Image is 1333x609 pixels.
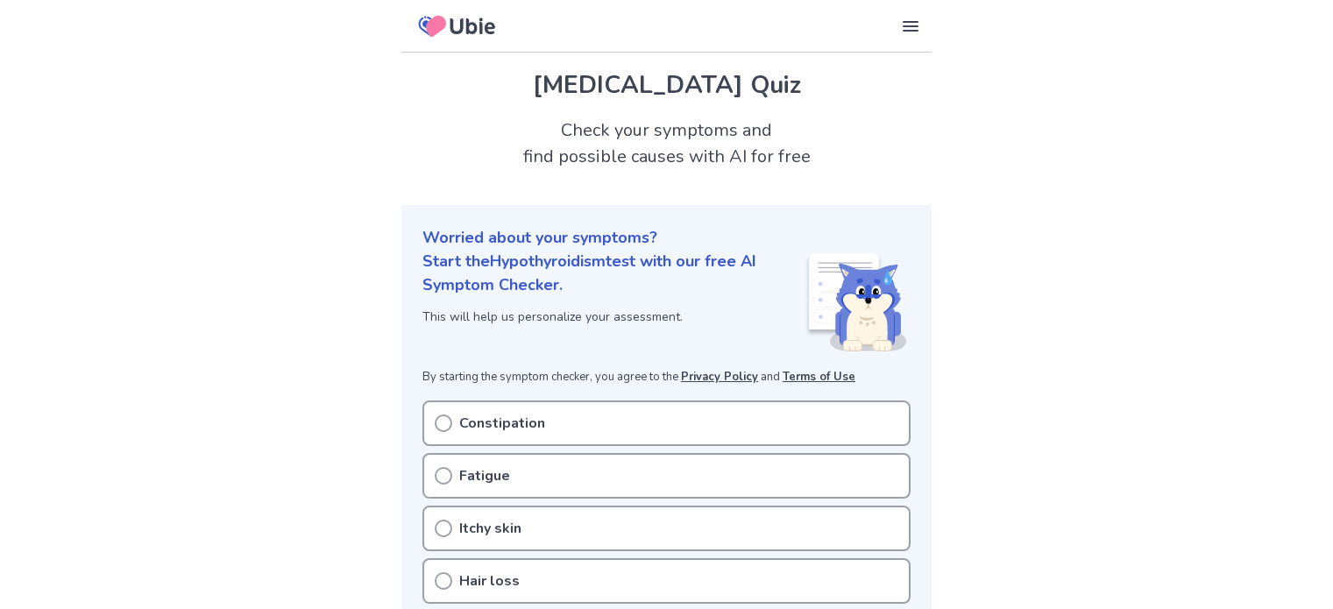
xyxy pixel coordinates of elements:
p: By starting the symptom checker, you agree to the and [422,369,911,386]
h2: Check your symptoms and find possible causes with AI for free [401,117,932,170]
a: Terms of Use [783,369,855,385]
h1: [MEDICAL_DATA] Quiz [422,67,911,103]
p: Start the Hypothyroidism test with our free AI Symptom Checker. [422,250,805,297]
img: Shiba [805,253,907,351]
p: Itchy skin [459,518,521,539]
p: Worried about your symptoms? [422,226,911,250]
p: Fatigue [459,465,510,486]
p: Constipation [459,413,545,434]
p: This will help us personalize your assessment. [422,308,805,326]
a: Privacy Policy [681,369,758,385]
p: Hair loss [459,570,520,591]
